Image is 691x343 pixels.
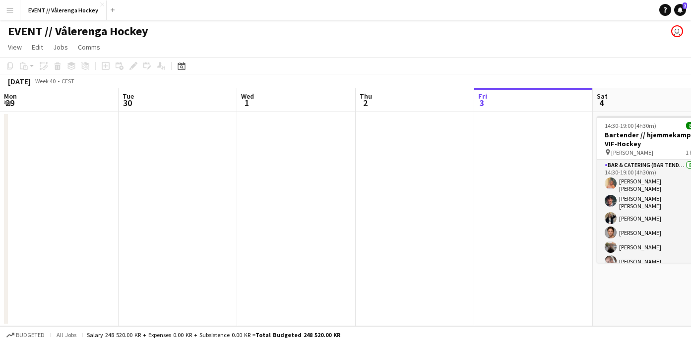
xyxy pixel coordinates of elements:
span: Tue [123,92,134,101]
a: Edit [28,41,47,54]
a: Comms [74,41,104,54]
span: Comms [78,43,100,52]
div: CEST [62,77,74,85]
span: 2 [683,2,687,9]
span: Total Budgeted 248 520.00 KR [255,331,340,339]
span: 14:30-19:00 (4h30m) [605,122,656,129]
a: 2 [674,4,686,16]
button: EVENT // Vålerenga Hockey [20,0,107,20]
span: 29 [2,97,17,109]
span: All jobs [55,331,78,339]
a: Jobs [49,41,72,54]
span: Week 40 [33,77,58,85]
span: Budgeted [16,332,45,339]
span: Wed [241,92,254,101]
app-user-avatar: Alexander Bonsaksen [671,25,683,37]
h1: EVENT // Vålerenga Hockey [8,24,148,39]
span: Jobs [53,43,68,52]
div: [DATE] [8,76,31,86]
div: Salary 248 520.00 KR + Expenses 0.00 KR + Subsistence 0.00 KR = [87,331,340,339]
span: Edit [32,43,43,52]
span: Mon [4,92,17,101]
a: View [4,41,26,54]
span: View [8,43,22,52]
button: Budgeted [5,330,46,341]
span: 30 [121,97,134,109]
span: Thu [360,92,372,101]
span: Sat [597,92,608,101]
span: 3 [477,97,487,109]
span: 2 [358,97,372,109]
span: 1 [240,97,254,109]
span: [PERSON_NAME] [611,149,653,156]
span: Fri [478,92,487,101]
span: 4 [595,97,608,109]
